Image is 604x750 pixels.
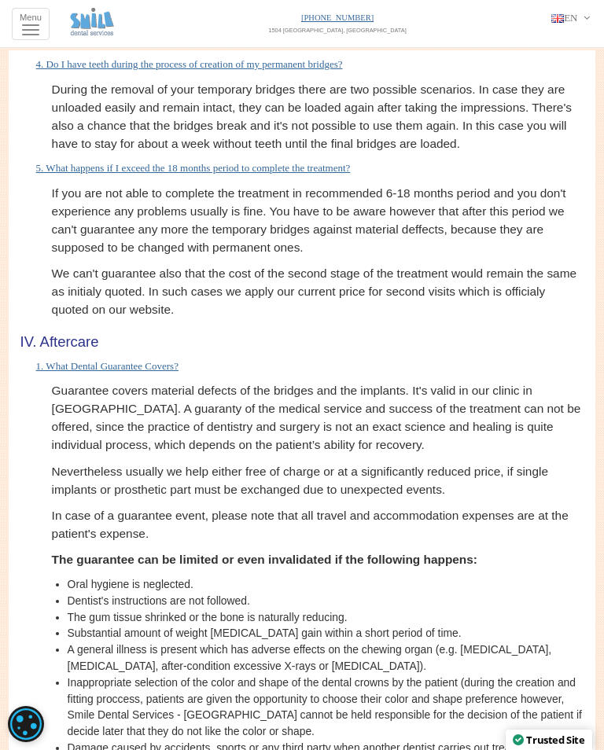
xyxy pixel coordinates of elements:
[564,12,577,24] span: EN
[20,334,584,350] h3: IV. Aftercare
[70,8,114,35] img: Smile Dental Services - Bulgaria
[52,462,584,498] p: Nevertheless usually we help either free of charge or at a significantly reduced price, if single...
[52,184,584,256] p: If you are not able to complete the treatment in recommended 6-18 months period and you don't exp...
[68,593,584,609] li: Dentist's instructions are not followed.
[52,264,584,318] p: We can't guarantee also that the cost of the second stage of the treatment would remain the same ...
[52,80,584,153] p: During the removal of your temporary bridges there are two possible scenarios. In case they are u...
[68,576,584,593] li: Oral hygiene is neglected.
[20,13,42,22] span: Menu
[268,27,406,34] span: 1504 [GEOGRAPHIC_DATA], [GEOGRAPHIC_DATA]
[52,506,584,542] p: In case of a guarantee event, please note that all travel and accommodation expenses are at the p...
[52,381,584,454] p: Guarantee covers material defects of the bridges and the implants. It's valid in our clinic in [G...
[12,8,50,40] button: Menu
[68,642,584,675] li: A general illness is present which has adverse effects on the chewing organ (e.g. [MEDICAL_DATA],...
[68,675,584,740] li: Inappropriate selection of the color and shape of the dental crowns by the patient (during the cr...
[68,625,584,642] li: Substantial amount of weight [MEDICAL_DATA] gain within a short period of time.
[68,609,584,626] li: The gum tissue shrinked or the bone is naturally reducing.
[52,553,477,566] b: The guarantee can be limited or even invalidated if the following happens:
[36,360,179,372] a: 1. What Dental Guarantee Covers?
[551,10,593,26] a: EN
[8,706,44,742] div: Cookie consent button
[36,162,351,174] a: 5. What happens if I exceed the 18 months period to complete the treatment?
[301,13,374,22] a: [PHONE_NUMBER]
[36,58,343,70] a: 4. Do I have teeth during the process of creation of my permanent bridges?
